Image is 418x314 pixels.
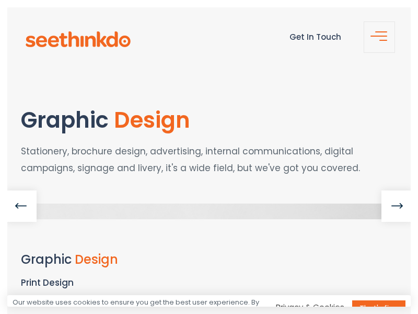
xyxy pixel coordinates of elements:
span: Design [114,105,190,136]
a: Privacy & Cookies [276,301,344,312]
a: Get In Touch [289,31,341,42]
img: see-think-do-logo.png [26,31,131,47]
h2: Graphic Design [21,253,397,266]
span: Graphic [21,251,72,268]
span: Graphic [21,105,109,136]
span: Design [75,251,118,268]
p: Stationery, brochure design, advertising, internal communications, digital campaigns, signage and... [21,143,397,177]
h1: Graphic Design [21,108,397,132]
li: Print Design [21,276,397,289]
